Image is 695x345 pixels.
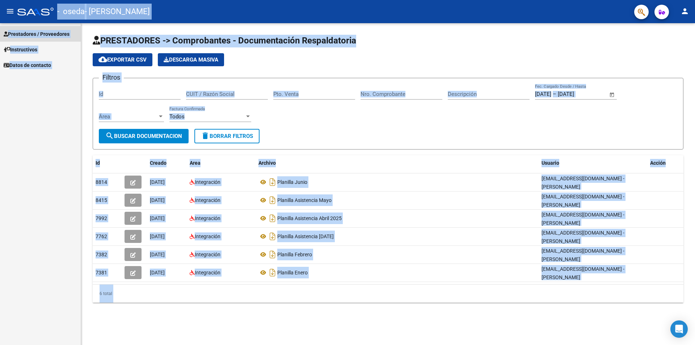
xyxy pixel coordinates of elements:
[542,230,624,244] span: [EMAIL_ADDRESS][DOMAIN_NAME] - [PERSON_NAME]
[4,30,69,38] span: Prestadores / Proveedores
[150,252,165,257] span: [DATE]
[150,215,165,221] span: [DATE]
[6,7,14,16] mat-icon: menu
[85,4,150,20] span: - [PERSON_NAME]
[277,252,312,257] span: Planilla Febrero
[195,179,220,185] span: Integración
[150,233,165,239] span: [DATE]
[93,35,356,46] span: PRESTADORES -> Comprobantes - Documentación Respaldatoria
[105,133,182,139] span: Buscar Documentacion
[99,113,157,120] span: Área
[542,176,624,190] span: [EMAIL_ADDRESS][DOMAIN_NAME] - [PERSON_NAME]
[277,215,342,221] span: Planilla Asistencia Abril 2025
[105,131,114,140] mat-icon: search
[93,155,122,171] datatable-header-cell: Id
[647,155,683,171] datatable-header-cell: Acción
[268,194,277,206] i: Descargar documento
[201,131,210,140] mat-icon: delete
[150,160,167,166] span: Creado
[277,179,307,185] span: Planilla Junio
[553,91,556,97] span: –
[256,155,539,171] datatable-header-cell: Archivo
[195,197,220,203] span: Integración
[258,160,276,166] span: Archivo
[268,213,277,224] i: Descargar documento
[96,197,107,203] span: 8415
[268,249,277,260] i: Descargar documento
[96,179,107,185] span: 8814
[147,155,187,171] datatable-header-cell: Creado
[542,194,624,208] span: [EMAIL_ADDRESS][DOMAIN_NAME] - [PERSON_NAME]
[277,270,308,275] span: Planilla Enero
[190,160,201,166] span: Area
[268,267,277,278] i: Descargar documento
[169,113,185,120] span: Todos
[195,215,220,221] span: Integración
[539,155,647,171] datatable-header-cell: Usuario
[535,91,551,97] input: Start date
[98,56,147,63] span: Exportar CSV
[195,270,220,275] span: Integración
[650,160,666,166] span: Acción
[99,129,189,143] button: Buscar Documentacion
[195,233,220,239] span: Integración
[277,233,334,239] span: Planilla Asistencia [DATE]
[96,270,107,275] span: 7381
[4,46,37,54] span: Instructivos
[608,91,616,99] button: Open calendar
[150,197,165,203] span: [DATE]
[96,252,107,257] span: 7382
[558,91,593,97] input: End date
[542,212,624,226] span: [EMAIL_ADDRESS][DOMAIN_NAME] - [PERSON_NAME]
[98,55,107,64] mat-icon: cloud_download
[201,133,253,139] span: Borrar Filtros
[158,53,224,66] button: Descarga Masiva
[195,252,220,257] span: Integración
[194,129,260,143] button: Borrar Filtros
[93,285,683,303] div: 6 total
[268,176,277,188] i: Descargar documento
[93,53,152,66] button: Exportar CSV
[268,231,277,242] i: Descargar documento
[96,160,100,166] span: Id
[164,56,218,63] span: Descarga Masiva
[542,248,624,262] span: [EMAIL_ADDRESS][DOMAIN_NAME] - [PERSON_NAME]
[99,72,124,83] h3: Filtros
[542,266,624,280] span: [EMAIL_ADDRESS][DOMAIN_NAME] - [PERSON_NAME]
[542,160,559,166] span: Usuario
[158,53,224,66] app-download-masive: Descarga masiva de comprobantes (adjuntos)
[681,7,689,16] mat-icon: person
[57,4,85,20] span: - oseda
[150,270,165,275] span: [DATE]
[670,320,688,338] div: Open Intercom Messenger
[96,233,107,239] span: 7762
[277,197,332,203] span: Planilla Asistencia Mayo
[187,155,256,171] datatable-header-cell: Area
[150,179,165,185] span: [DATE]
[96,215,107,221] span: 7992
[4,61,51,69] span: Datos de contacto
